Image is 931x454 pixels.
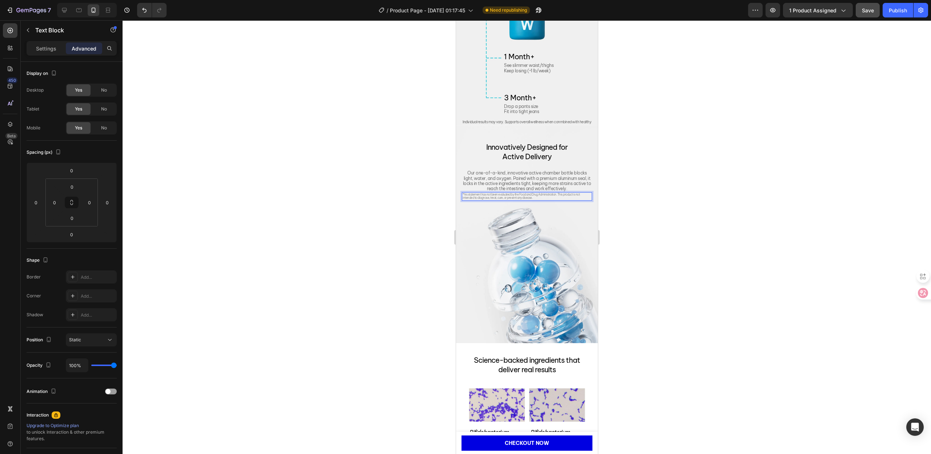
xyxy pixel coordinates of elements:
[137,3,167,17] div: Undo/Redo
[27,387,58,397] div: Animation
[7,77,17,83] div: 450
[783,3,853,17] button: 1 product assigned
[27,125,40,131] div: Mobile
[69,337,81,342] span: Static
[27,361,53,370] div: Opacity
[27,422,117,442] div: to unlock Interaction & other premium features.
[27,69,58,79] div: Display on
[75,87,82,93] span: Yes
[35,26,97,35] p: Text Block
[36,45,56,52] p: Settings
[27,293,41,299] div: Corner
[906,418,924,436] div: Open Intercom Messenger
[27,87,44,93] div: Desktop
[390,7,465,14] span: Product Page - [DATE] 01:17:45
[387,7,388,14] span: /
[75,106,82,112] span: Yes
[84,197,95,208] input: 0px
[65,213,79,224] input: 0px
[31,197,41,208] input: 0
[66,333,117,346] button: Static
[27,148,63,157] div: Spacing (px)
[64,229,79,240] input: 0
[490,7,527,13] span: Need republishing
[889,7,907,14] div: Publish
[81,293,115,300] div: Add...
[27,274,41,280] div: Border
[49,197,60,208] input: 0px
[72,45,96,52] p: Advanced
[27,256,50,265] div: Shape
[101,125,107,131] span: No
[883,3,913,17] button: Publish
[3,3,54,17] button: 7
[456,20,598,454] iframe: Design area
[101,106,107,112] span: No
[27,412,49,418] div: Interaction
[48,6,51,15] p: 7
[75,125,82,131] span: Yes
[102,197,113,208] input: 0
[64,165,79,176] input: 0
[65,181,79,192] input: 0px
[27,422,117,429] div: Upgrade to Optimize plan
[66,359,88,372] input: Auto
[81,312,115,318] div: Add...
[856,3,880,17] button: Save
[5,133,17,139] div: Beta
[789,7,836,14] span: 1 product assigned
[101,87,107,93] span: No
[27,106,39,112] div: Tablet
[27,312,43,318] div: Shadow
[862,7,874,13] span: Save
[27,335,53,345] div: Position
[81,274,115,281] div: Add...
